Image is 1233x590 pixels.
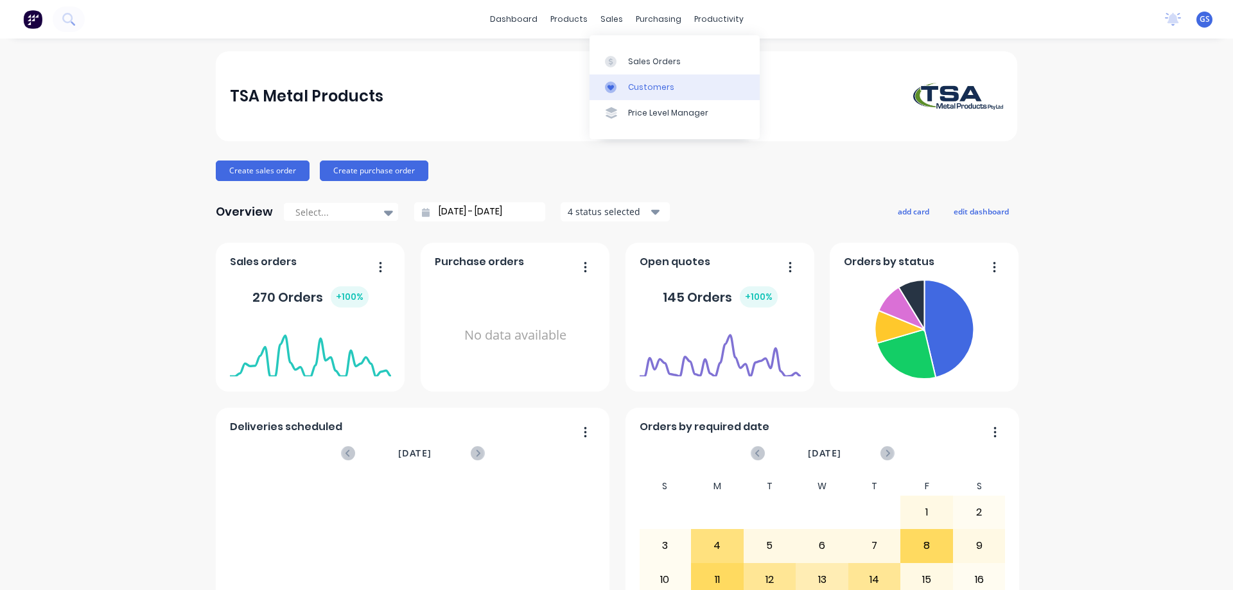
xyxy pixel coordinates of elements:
div: S [639,477,692,496]
span: Sales orders [230,254,297,270]
button: edit dashboard [945,203,1017,220]
div: TSA Metal Products [230,83,383,109]
div: 9 [954,530,1005,562]
span: Open quotes [640,254,710,270]
button: Create purchase order [320,161,428,181]
img: Factory [23,10,42,29]
div: 2 [954,496,1005,528]
div: 1 [901,496,952,528]
span: [DATE] [398,446,432,460]
div: T [744,477,796,496]
div: purchasing [629,10,688,29]
div: Price Level Manager [628,107,708,119]
button: add card [889,203,938,220]
div: 4 status selected [568,205,649,218]
div: 4 [692,530,743,562]
div: + 100 % [740,286,778,308]
div: Sales Orders [628,56,681,67]
div: 8 [901,530,952,562]
div: No data available [435,275,596,396]
div: 145 Orders [663,286,778,308]
div: Overview [216,199,273,225]
div: 3 [640,530,691,562]
div: sales [594,10,629,29]
div: 6 [796,530,848,562]
div: T [848,477,901,496]
div: 5 [744,530,796,562]
a: Customers [590,74,760,100]
div: products [544,10,594,29]
button: Create sales order [216,161,310,181]
div: 270 Orders [252,286,369,308]
span: Purchase orders [435,254,524,270]
div: S [953,477,1006,496]
div: M [691,477,744,496]
button: 4 status selected [561,202,670,221]
span: GS [1200,13,1210,25]
div: Customers [628,82,674,93]
a: dashboard [484,10,544,29]
span: Orders by status [844,254,934,270]
a: Sales Orders [590,48,760,74]
div: W [796,477,848,496]
a: Price Level Manager [590,100,760,126]
span: [DATE] [808,446,841,460]
span: Deliveries scheduled [230,419,342,435]
div: 7 [849,530,900,562]
img: TSA Metal Products [913,83,1003,110]
div: + 100 % [331,286,369,308]
div: productivity [688,10,750,29]
div: F [900,477,953,496]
